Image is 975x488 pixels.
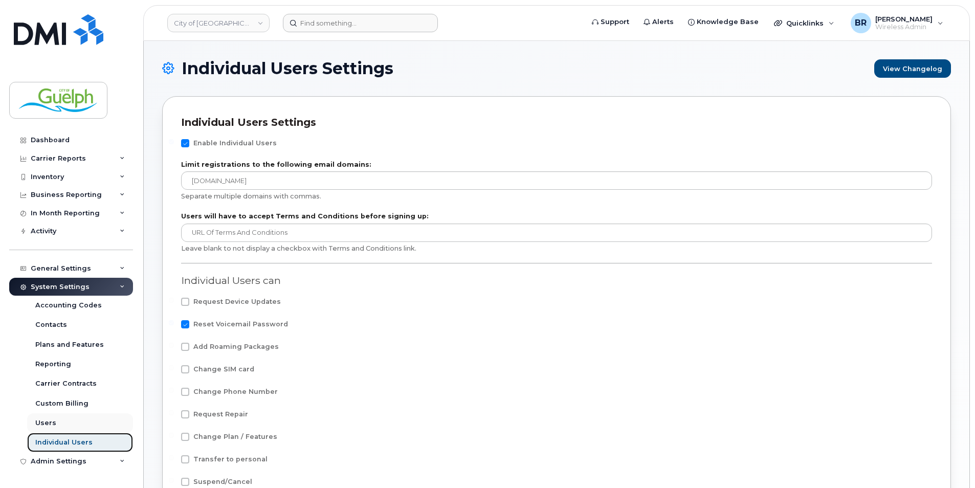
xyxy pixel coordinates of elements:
div: Separate multiple domains with commas. [181,192,932,201]
span: Reset Voicemail Password [193,320,288,328]
span: Transfer to personal [193,455,268,463]
span: Request Device Updates [193,298,281,305]
input: Reset Voicemail Password [169,320,174,325]
span: Change Phone Number [193,388,278,395]
a: View Changelog [874,59,951,78]
input: Request Repair [169,410,174,415]
span: Suspend/Cancel [193,478,252,485]
label: Users will have to accept Terms and Conditions before signing up: [181,213,932,220]
span: Add Roaming Packages [193,343,279,350]
div: Individual Users Settings [181,115,932,130]
input: Change SIM card [169,365,174,370]
input: Change Plan / Features [169,433,174,438]
span: Enable Individual Users [193,139,277,147]
span: Change SIM card [193,365,254,373]
span: Change Plan / Features [193,433,277,440]
input: Add Roaming Packages [169,343,174,348]
input: Enable Individual Users [169,139,174,144]
input: Transfer to personal [169,455,174,460]
span: Request Repair [193,410,248,418]
input: URL of Terms and Conditions [181,224,932,242]
input: Request Device Updates [169,298,174,303]
div: Individual Users can [181,263,932,287]
input: Example: gmail.com, hotmail.com [181,171,932,190]
input: Change Phone Number [169,388,174,393]
input: Suspend/Cancel [169,478,174,483]
div: Leave blank to not display a checkbox with Terms and Conditions link. [181,244,932,253]
label: Limit registrations to the following email domains: [181,162,932,168]
span: Individual Users Settings [182,61,393,76]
